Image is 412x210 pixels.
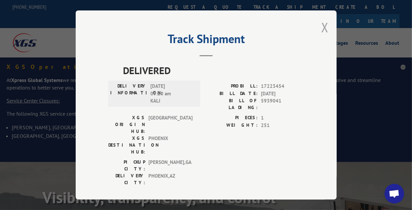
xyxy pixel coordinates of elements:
[206,90,258,98] label: BILL DATE:
[110,83,147,105] label: DELIVERY INFORMATION:
[261,90,304,98] span: [DATE]
[206,114,258,122] label: PIECES:
[148,114,192,135] span: [GEOGRAPHIC_DATA]
[385,184,404,203] a: Open chat
[261,114,304,122] span: 1
[108,34,304,47] h2: Track Shipment
[108,172,145,186] label: DELIVERY CITY:
[148,135,192,155] span: PHOENIX
[206,83,258,90] label: PROBILL:
[206,97,258,111] label: BILL OF LADING:
[321,19,328,36] button: Close modal
[108,135,145,155] label: XGS DESTINATION HUB:
[261,83,304,90] span: 17223454
[261,97,304,111] span: 5939041
[206,122,258,129] label: WEIGHT:
[108,159,145,172] label: PICKUP CITY:
[148,172,192,186] span: PHOENIX , AZ
[148,159,192,172] span: [PERSON_NAME] , GA
[108,114,145,135] label: XGS ORIGIN HUB:
[150,83,194,105] span: [DATE] 09:20 am KALI
[123,63,304,78] span: DELIVERED
[261,122,304,129] span: 251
